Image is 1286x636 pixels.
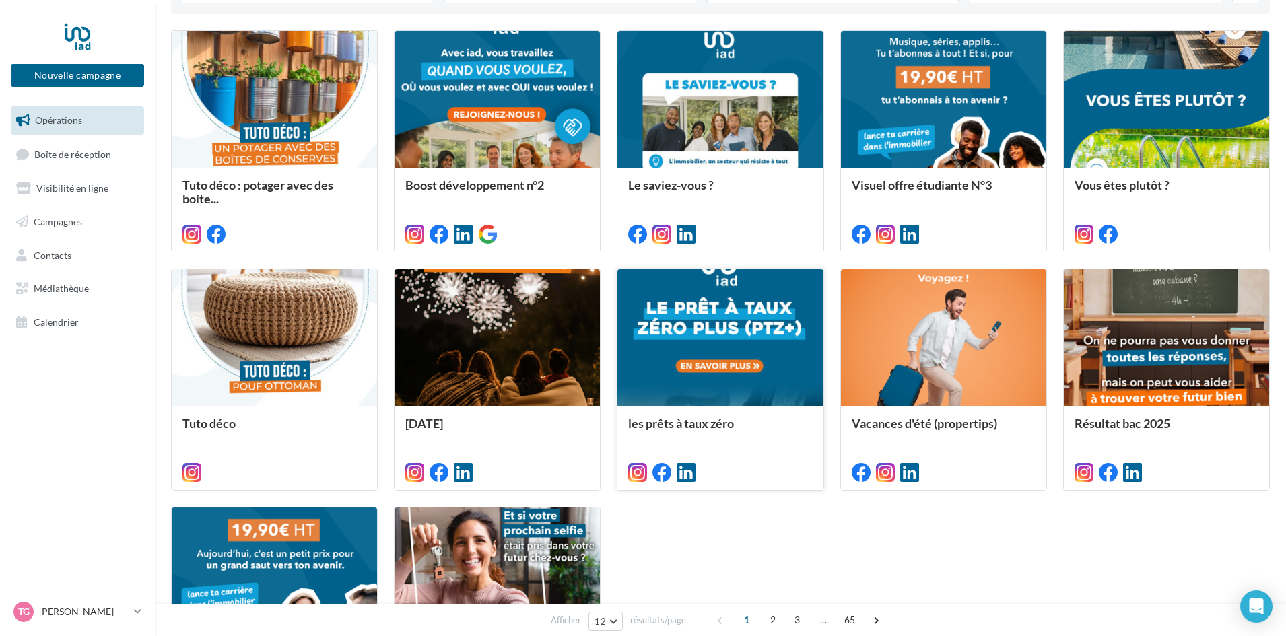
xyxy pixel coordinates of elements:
span: [DATE] [405,416,443,431]
a: Opérations [8,106,147,135]
span: Boost développement n°2 [405,178,544,192]
span: Opérations [35,114,82,126]
a: Calendrier [8,308,147,337]
span: 2 [762,609,784,631]
span: Vous êtes plutôt ? [1075,178,1170,192]
span: résultats/page [630,614,686,627]
span: ... [813,609,834,631]
span: les prêts à taux zéro [628,416,734,431]
span: 3 [786,609,808,631]
span: 1 [736,609,757,631]
span: Campagnes [34,216,82,227]
span: Visibilité en ligne [36,182,108,194]
span: Visuel offre étudiante N°3 [852,178,992,192]
span: TG [18,605,30,619]
span: Le saviez-vous ? [628,178,714,192]
p: [PERSON_NAME] [39,605,129,619]
span: Tuto déco [182,416,236,431]
span: Résultat bac 2025 [1075,416,1170,431]
a: Contacts [8,242,147,270]
span: Médiathèque [34,283,89,294]
a: Visibilité en ligne [8,174,147,203]
span: Tuto déco : potager avec des boite... [182,178,333,206]
span: 12 [595,616,606,627]
a: TG [PERSON_NAME] [11,599,144,625]
button: Nouvelle campagne [11,64,144,87]
div: Open Intercom Messenger [1240,590,1273,623]
span: Contacts [34,249,71,260]
a: Médiathèque [8,275,147,303]
span: Vacances d'été (propertips) [852,416,997,431]
button: 12 [588,612,623,631]
a: Campagnes [8,208,147,236]
a: Boîte de réception [8,140,147,169]
span: 65 [839,609,861,631]
span: Afficher [551,614,581,627]
span: Boîte de réception [34,148,111,160]
span: Calendrier [34,316,79,328]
